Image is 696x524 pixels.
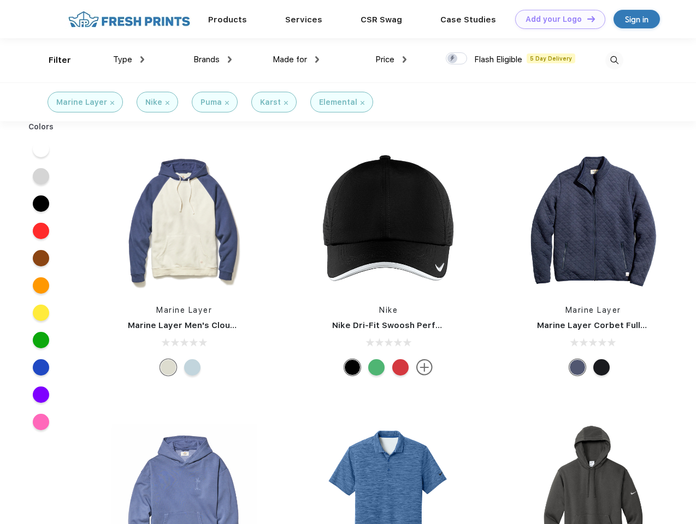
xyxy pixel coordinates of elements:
a: Marine Layer Corbet Full-Zip Jacket [537,320,688,330]
div: University Red [392,359,409,376]
div: Black [344,359,361,376]
a: Nike Dri-Fit Swoosh Perforated Cap [332,320,483,330]
div: Sign in [625,13,648,26]
div: Lucky Green [368,359,385,376]
div: Black [593,359,610,376]
img: desktop_search.svg [605,51,623,69]
span: Type [113,55,132,64]
span: 5 Day Delivery [527,53,575,63]
img: func=resize&h=266 [111,148,257,294]
img: dropdown.png [315,56,319,63]
a: Marine Layer Men's Cloud 9 Fleece Hoodie [128,320,306,330]
div: Filter [49,54,71,67]
a: Nike [379,306,398,314]
a: Marine Layer [156,306,212,314]
a: Products [208,15,247,25]
div: Marine Layer [56,97,107,108]
div: Add your Logo [526,15,582,24]
img: more.svg [416,359,433,376]
img: filter_cancel.svg [166,101,169,105]
div: Colors [20,121,62,133]
a: Sign in [614,10,660,28]
div: Navy/Cream [160,359,176,376]
a: Services [285,15,322,25]
img: filter_cancel.svg [361,101,364,105]
span: Price [375,55,394,64]
img: filter_cancel.svg [284,101,288,105]
a: Marine Layer [565,306,621,314]
span: Brands [193,55,220,64]
div: Nike [145,97,162,108]
img: DT [587,16,595,22]
img: fo%20logo%202.webp [65,10,193,29]
img: func=resize&h=266 [316,148,461,294]
span: Flash Eligible [474,55,522,64]
div: Elemental [319,97,357,108]
div: Cool Ombre [184,359,200,376]
a: CSR Swag [361,15,402,25]
div: Karst [260,97,281,108]
img: filter_cancel.svg [225,101,229,105]
img: dropdown.png [228,56,232,63]
span: Made for [273,55,307,64]
img: dropdown.png [403,56,406,63]
div: Navy [569,359,586,376]
div: Puma [200,97,222,108]
img: filter_cancel.svg [110,101,114,105]
img: func=resize&h=266 [521,148,666,294]
img: dropdown.png [140,56,144,63]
